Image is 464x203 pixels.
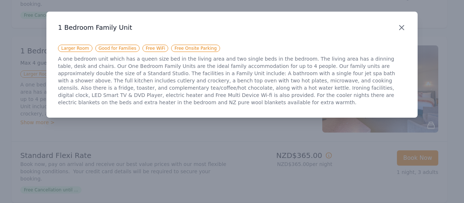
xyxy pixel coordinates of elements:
span: Good for Families [95,45,140,52]
span: Free Onsite Parking [171,45,220,52]
h3: 1 Bedroom Family Unit [58,23,406,32]
span: Larger Room [58,45,92,52]
p: A one bedroom unit which has a queen size bed in the living area and two single beds in the bedro... [58,55,406,106]
span: Free WiFi [142,45,169,52]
